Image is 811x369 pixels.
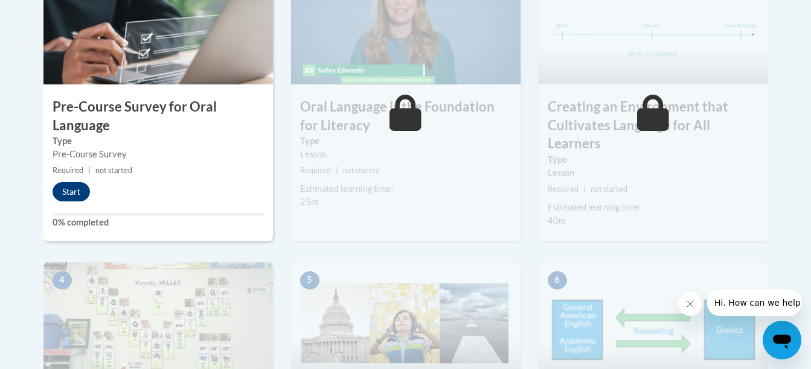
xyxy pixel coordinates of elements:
[300,182,511,195] div: Estimated learning time:
[678,292,702,316] iframe: Close message
[43,98,273,135] h3: Pre-Course Survey for Oral Language
[763,321,801,359] iframe: Button to launch messaging window
[707,289,801,316] iframe: Message from company
[53,134,264,148] label: Type
[591,184,627,194] span: not started
[548,215,566,225] span: 40m
[300,166,331,175] span: Required
[548,201,759,214] div: Estimated learning time:
[53,148,264,161] div: Pre-Course Survey
[291,98,521,135] h3: Oral Language is the Foundation for Literacy
[53,216,264,229] label: 0% completed
[7,8,98,18] span: Hi. How can we help?
[336,166,338,175] span: |
[300,271,319,289] span: 5
[548,166,759,180] div: Lesson
[548,184,579,194] span: Required
[539,98,768,153] h3: Creating an Environment that Cultivates Language for All Learners
[583,184,586,194] span: |
[548,153,759,166] label: Type
[300,197,318,207] span: 25m
[95,166,132,175] span: not started
[300,148,511,161] div: Lesson
[88,166,91,175] span: |
[53,166,83,175] span: Required
[300,134,511,148] label: Type
[343,166,380,175] span: not started
[53,182,90,201] button: Start
[53,271,72,289] span: 4
[548,271,567,289] span: 6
